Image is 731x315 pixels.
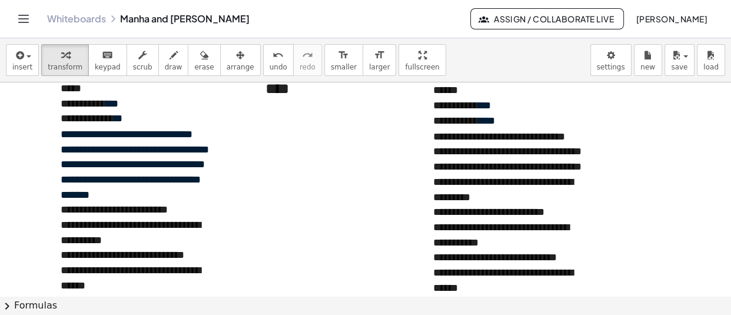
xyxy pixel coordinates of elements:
[158,44,189,76] button: draw
[470,8,624,29] button: Assign / Collaborate Live
[194,63,214,71] span: erase
[597,63,625,71] span: settings
[6,44,39,76] button: insert
[369,63,390,71] span: larger
[270,63,287,71] span: undo
[95,63,121,71] span: keypad
[165,63,182,71] span: draw
[47,13,106,25] a: Whiteboards
[127,44,159,76] button: scrub
[331,63,357,71] span: smaller
[102,48,113,62] i: keyboard
[300,63,315,71] span: redo
[220,44,261,76] button: arrange
[703,63,719,71] span: load
[697,44,725,76] button: load
[374,48,385,62] i: format_size
[273,48,284,62] i: undo
[640,63,655,71] span: new
[302,48,313,62] i: redo
[188,44,220,76] button: erase
[88,44,127,76] button: keyboardkeypad
[14,9,33,28] button: Toggle navigation
[48,63,82,71] span: transform
[636,14,707,24] span: [PERSON_NAME]
[41,44,89,76] button: transform
[263,44,294,76] button: undoundo
[590,44,632,76] button: settings
[671,63,687,71] span: save
[480,14,614,24] span: Assign / Collaborate Live
[12,63,32,71] span: insert
[626,8,717,29] button: [PERSON_NAME]
[293,44,322,76] button: redoredo
[338,48,349,62] i: format_size
[363,44,396,76] button: format_sizelarger
[324,44,363,76] button: format_sizesmaller
[634,44,662,76] button: new
[405,63,439,71] span: fullscreen
[227,63,254,71] span: arrange
[133,63,152,71] span: scrub
[664,44,695,76] button: save
[398,44,446,76] button: fullscreen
